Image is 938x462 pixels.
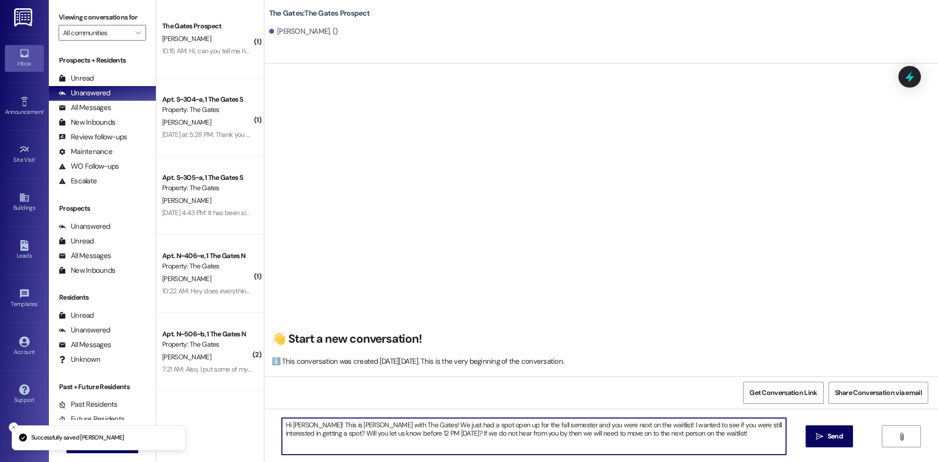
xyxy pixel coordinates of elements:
[14,8,34,26] img: ResiDesk Logo
[5,333,44,360] a: Account
[162,130,272,139] div: [DATE] at 5:28 PM: Thank you so much!
[5,141,44,168] a: Site Visit •
[35,155,37,162] span: •
[9,422,19,432] button: Close toast
[49,55,156,66] div: Prospects + Residents
[162,34,211,43] span: [PERSON_NAME]
[135,29,141,37] i: 
[59,147,112,157] div: Maintenance
[59,73,94,84] div: Unread
[43,107,45,114] span: •
[59,176,97,186] div: Escalate
[829,382,928,404] button: Share Conversation via email
[38,299,39,306] span: •
[162,208,648,217] div: [DATE] 4:43 PM: It has been signed but I was at work until just a few minutes ago, I hope I'll st...
[162,196,211,205] span: [PERSON_NAME]
[269,8,370,19] b: The Gates: The Gates Prospect
[828,431,843,441] span: Send
[59,414,125,424] div: Future Residents
[59,117,115,128] div: New Inbounds
[59,161,119,172] div: WO Follow-ups
[59,310,94,321] div: Unread
[162,329,253,339] div: Apt. N~506~b, 1 The Gates N
[162,352,211,361] span: [PERSON_NAME]
[162,286,441,295] div: 10:22 AM: Hey does everything under our bed need to be removed from the floor for the cleaning?
[162,251,253,261] div: Apt. N~406~e, 1 The Gates N
[162,21,253,31] div: The Gates Prospect
[49,203,156,214] div: Prospects
[59,265,115,276] div: New Inbounds
[162,339,253,350] div: Property: The Gates
[5,189,44,216] a: Buildings
[806,425,853,447] button: Send
[59,103,111,113] div: All Messages
[49,292,156,303] div: Residents
[162,365,731,374] div: 7:21 AM: Also, I put some of my dogs things, that are normally under my bed, in the empty room so...
[59,325,110,335] div: Unanswered
[5,381,44,408] a: Support
[272,356,926,367] div: ℹ️ This conversation was created [DATE][DATE]. This is the very beginning of the conversation.
[743,382,823,404] button: Get Conversation Link
[835,388,922,398] span: Share Conversation via email
[49,382,156,392] div: Past + Future Residents
[5,45,44,71] a: Inbox
[898,433,905,440] i: 
[59,88,110,98] div: Unanswered
[59,10,146,25] label: Viewing conversations for
[63,25,130,41] input: All communities
[59,354,100,365] div: Unknown
[59,251,111,261] div: All Messages
[59,236,94,246] div: Unread
[272,331,926,347] h2: 👋 Start a new conversation!
[5,237,44,264] a: Leads
[162,261,253,271] div: Property: The Gates
[31,434,124,442] p: Successfully saved [PERSON_NAME]
[269,26,338,37] div: [PERSON_NAME]. ()
[59,399,118,410] div: Past Residents
[162,183,253,193] div: Property: The Gates
[162,105,253,115] div: Property: The Gates
[162,118,211,127] span: [PERSON_NAME]
[162,173,253,183] div: Apt. S~305~a, 1 The Gates S
[816,433,823,440] i: 
[59,340,111,350] div: All Messages
[59,132,127,142] div: Review follow-ups
[5,286,44,312] a: Templates •
[162,274,211,283] span: [PERSON_NAME]
[59,221,110,232] div: Unanswered
[749,388,817,398] span: Get Conversation Link
[162,46,371,55] div: 10:15 AM: Hi, can you tell me how much I owe and where to send a check?
[282,418,786,455] textarea: Hi [PERSON_NAME]! This is [PERSON_NAME] with The Gates! We just had a spot open up for the fall s...
[162,94,253,105] div: Apt. S~304~a, 1 The Gates S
